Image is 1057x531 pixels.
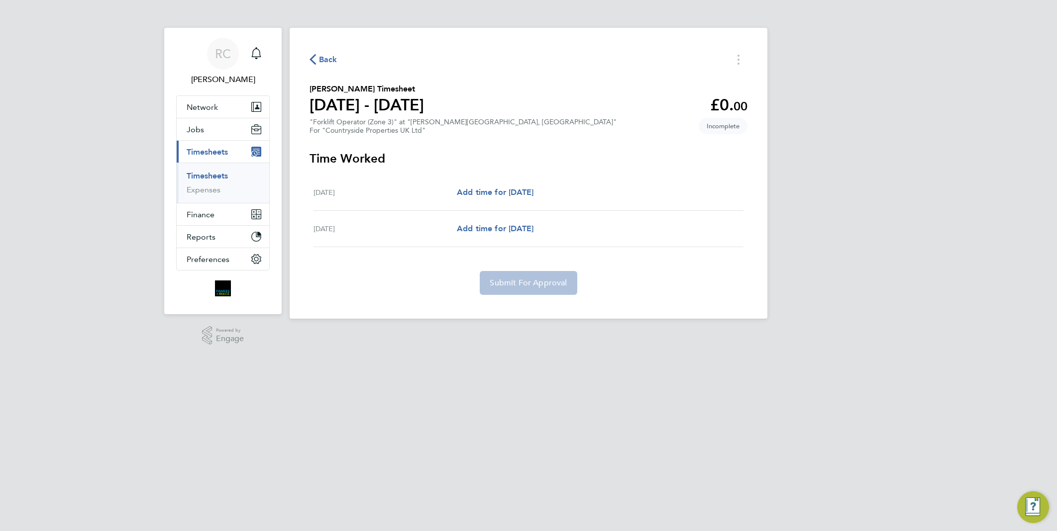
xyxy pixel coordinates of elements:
a: Expenses [187,185,220,194]
span: Robyn Clarke [176,74,270,86]
span: Powered by [216,326,244,335]
span: Finance [187,210,214,219]
div: For "Countryside Properties UK Ltd" [310,126,617,135]
span: RC [215,47,231,60]
button: Timesheets Menu [730,52,747,67]
span: Back [319,54,337,66]
button: Jobs [177,118,269,140]
span: Engage [216,335,244,343]
nav: Main navigation [164,28,282,314]
app-decimal: £0. [710,95,747,114]
button: Timesheets [177,141,269,163]
span: Reports [187,232,215,242]
span: Jobs [187,125,204,134]
span: Timesheets [187,147,228,157]
button: Back [310,53,337,66]
button: Engage Resource Center [1017,491,1049,523]
a: Powered byEngage [202,326,244,345]
span: Add time for [DATE] [457,187,533,197]
button: Finance [177,203,269,225]
div: [DATE] [314,223,457,235]
button: Network [177,96,269,118]
span: 00 [734,99,747,113]
span: Preferences [187,255,229,264]
button: Preferences [177,248,269,270]
h3: Time Worked [310,151,747,167]
div: "Forklift Operator (Zone 3)" at "[PERSON_NAME][GEOGRAPHIC_DATA], [GEOGRAPHIC_DATA]" [310,118,617,135]
button: Reports [177,226,269,248]
img: bromak-logo-retina.png [215,280,231,296]
a: Go to home page [176,280,270,296]
span: This timesheet is Incomplete. [699,118,747,134]
a: Timesheets [187,171,228,180]
h2: [PERSON_NAME] Timesheet [310,83,424,95]
span: Add time for [DATE] [457,224,533,233]
h1: [DATE] - [DATE] [310,95,424,115]
div: [DATE] [314,186,457,198]
a: Add time for [DATE] [457,186,533,198]
span: Network [187,102,218,112]
a: Add time for [DATE] [457,223,533,235]
a: RC[PERSON_NAME] [176,38,270,86]
div: Timesheets [177,163,269,203]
